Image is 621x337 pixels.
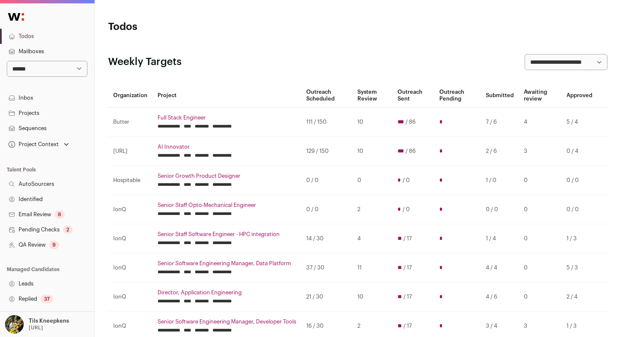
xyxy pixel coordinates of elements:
th: System Review [352,84,392,108]
td: 7 / 6 [481,108,519,137]
td: IonQ [108,224,153,253]
a: Senior Staff Opto-Mechanical Engineer [158,202,296,209]
img: Wellfound [3,8,29,25]
td: 0 / 0 [481,195,519,224]
td: [URL] [108,137,153,166]
td: 5 / 3 [561,253,597,283]
div: 37 [41,295,53,303]
td: 1 / 4 [481,224,519,253]
td: 10 [352,137,392,166]
th: Organization [108,84,153,108]
span: / 17 [403,323,412,329]
td: 0 / 0 [301,166,352,195]
td: 37 / 30 [301,253,352,283]
a: Director, Application Engineering [158,289,296,296]
div: 9 [49,241,59,249]
td: 4 / 6 [481,283,519,312]
span: / 17 [403,294,412,300]
td: 1 / 3 [561,224,597,253]
td: 0 [352,166,392,195]
a: Full Stack Engineer [158,114,296,121]
td: 0 / 0 [561,166,597,195]
p: Tils Kneepkens [29,318,69,324]
td: IonQ [108,253,153,283]
td: 21 / 30 [301,283,352,312]
div: Project Context [7,141,59,148]
td: 11 [352,253,392,283]
th: Outreach Pending [434,84,481,108]
th: Outreach Scheduled [301,84,352,108]
span: / 0 [403,177,410,184]
a: Senior Staff Software Engineer - HPC integration [158,231,296,238]
span: / 86 [406,119,416,125]
span: / 86 [406,148,416,155]
h2: Weekly Targets [108,55,182,69]
td: 0 / 4 [561,137,597,166]
th: Approved [561,84,597,108]
td: 3 [519,137,561,166]
a: AI Innovator [158,144,296,150]
td: 1 / 0 [481,166,519,195]
td: 4 / 4 [481,253,519,283]
td: 2 / 6 [481,137,519,166]
td: 10 [352,283,392,312]
th: Awaiting review [519,84,561,108]
td: 0 [519,195,561,224]
a: Senior Growth Product Designer [158,173,296,179]
img: 6689865-medium_jpg [5,315,24,334]
a: Senior Software Engineering Manager, Developer Tools [158,318,296,325]
td: 0 [519,224,561,253]
th: Project [153,84,301,108]
td: 4 [352,224,392,253]
th: Outreach Sent [392,84,434,108]
th: Submitted [481,84,519,108]
td: 14 / 30 [301,224,352,253]
a: Senior Software Engineering Manager, Data Platform [158,260,296,267]
td: 2 / 4 [561,283,597,312]
button: Open dropdown [3,315,71,334]
td: 0 [519,253,561,283]
td: 111 / 150 [301,108,352,137]
td: 0 [519,283,561,312]
button: Open dropdown [7,139,71,150]
p: [URL] [29,324,43,331]
td: Butter [108,108,153,137]
td: 4 [519,108,561,137]
span: / 0 [403,206,410,213]
td: 0 [519,166,561,195]
h1: Todos [108,20,275,34]
td: 2 [352,195,392,224]
td: 0 / 0 [561,195,597,224]
span: / 17 [403,235,412,242]
td: 5 / 4 [561,108,597,137]
div: 2 [63,226,73,234]
td: IonQ [108,195,153,224]
span: / 17 [403,264,412,271]
td: 0 / 0 [301,195,352,224]
td: Hospitable [108,166,153,195]
td: 10 [352,108,392,137]
div: 8 [54,210,65,219]
td: 129 / 150 [301,137,352,166]
td: IonQ [108,283,153,312]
